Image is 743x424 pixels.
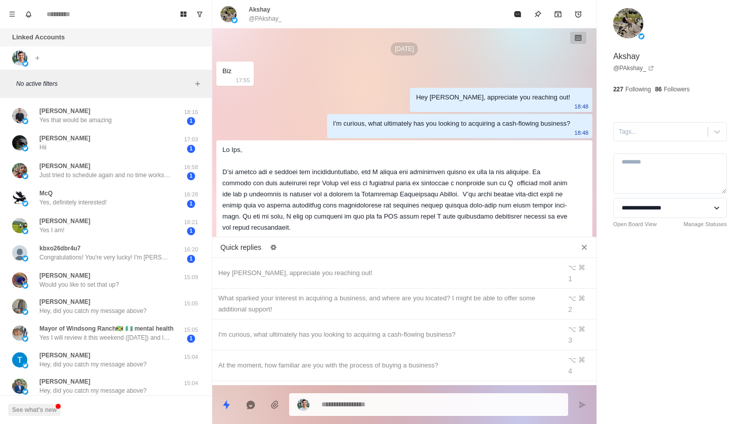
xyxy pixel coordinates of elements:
[12,108,27,123] img: picture
[664,85,689,94] p: Followers
[39,377,90,386] p: [PERSON_NAME]
[39,171,171,180] p: Just tried to schedule again and no time works for me at the moment
[568,262,590,284] div: ⌥ ⌘ 1
[39,386,147,395] p: Hey, did you catch my message above?
[187,200,195,208] span: 1
[178,379,204,388] p: 15:04
[548,4,568,24] button: Archive
[249,5,270,14] p: Akshay
[683,220,727,229] a: Manage Statuses
[12,163,27,178] img: picture
[39,271,90,280] p: [PERSON_NAME]
[638,33,644,39] img: picture
[12,379,27,394] img: picture
[39,280,119,289] p: Would you like to set that up?
[39,253,171,262] p: Congratulations! You're very lucky! I'm [PERSON_NAME], a member of a private investment team with...
[528,4,548,24] button: Pin
[12,50,27,66] img: picture
[187,172,195,180] span: 1
[178,326,204,334] p: 15:05
[568,324,590,346] div: ⌥ ⌘ 3
[39,162,90,171] p: [PERSON_NAME]
[39,360,147,369] p: Hey, did you catch my message above?
[187,335,195,343] span: 1
[22,283,28,289] img: picture
[39,198,107,207] p: Yes, definitely interested!
[178,218,204,227] p: 16:21
[178,245,204,254] p: 16:20
[218,360,555,371] div: At the moment, how familiar are you with the process of buying a business?
[192,6,208,22] button: Show unread conversations
[613,220,657,229] a: Open Board View
[39,306,147,315] p: Hey, did you catch my message above?
[22,336,28,342] img: picture
[175,6,192,22] button: Board View
[655,85,662,94] p: 86
[222,66,231,77] div: Biz
[568,293,590,315] div: ⌥ ⌘ 2
[12,135,27,150] img: picture
[613,8,643,38] img: picture
[265,395,285,415] button: Add media
[22,362,28,368] img: picture
[39,351,90,360] p: [PERSON_NAME]
[613,85,623,94] p: 227
[22,255,28,261] img: picture
[12,326,27,341] img: picture
[12,273,27,288] img: picture
[218,329,555,340] div: I'm curious, what ultimately has you looking to acquiring a cash-flowing business?
[22,61,28,67] img: picture
[39,297,90,306] p: [PERSON_NAME]
[576,239,592,255] button: Close quick replies
[39,226,65,235] p: Yes I am!
[220,6,237,22] img: picture
[39,333,171,342] p: Yes I will review it this weekend ([DATE]) and let you know what I think
[22,389,28,395] img: picture
[192,78,204,90] button: Add filters
[178,135,204,144] p: 17:03
[568,354,590,377] div: ⌥ ⌘ 4
[39,324,173,333] p: Mayor of Windsong Ranch🇯🇲 🇳🇬 mental health
[568,4,588,24] button: Add reminder
[39,217,90,226] p: [PERSON_NAME]
[265,239,282,255] button: Edit quick replies
[22,200,28,206] img: picture
[613,64,654,73] a: @PAkshay_
[39,143,47,152] p: Hii
[236,75,250,86] p: 17:55
[178,108,204,117] p: 18:16
[31,52,43,64] button: Add account
[39,107,90,116] p: [PERSON_NAME]
[220,242,261,253] p: Quick replies
[22,173,28,179] img: picture
[22,118,28,124] img: picture
[178,273,204,282] p: 15:09
[416,92,570,103] div: Hey [PERSON_NAME], appreciate you reaching out!
[333,118,570,129] div: I'm curious, what ultimately has you looking to acquiring a cash-flowing business?
[12,245,27,260] img: picture
[12,32,65,42] p: Linked Accounts
[12,218,27,233] img: picture
[4,6,20,22] button: Menu
[507,4,528,24] button: Mark as read
[625,85,651,94] p: Following
[187,227,195,235] span: 1
[187,145,195,153] span: 1
[572,395,592,415] button: Send message
[178,163,204,172] p: 16:58
[391,42,418,56] p: [DATE]
[575,101,589,112] p: 18:48
[12,190,27,205] img: picture
[249,14,282,23] p: @PAkshay_
[16,79,192,88] p: No active filters
[241,395,261,415] button: Reply with AI
[12,352,27,367] img: picture
[20,6,36,22] button: Notifications
[218,293,555,315] div: What sparked your interest in acquiring a business, and where are you located? I might be able to...
[8,404,61,416] button: See what's new
[231,17,238,23] img: picture
[297,399,309,411] img: picture
[39,116,112,125] p: Yes that would be amazing
[178,353,204,361] p: 15:04
[613,50,639,63] p: Akshay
